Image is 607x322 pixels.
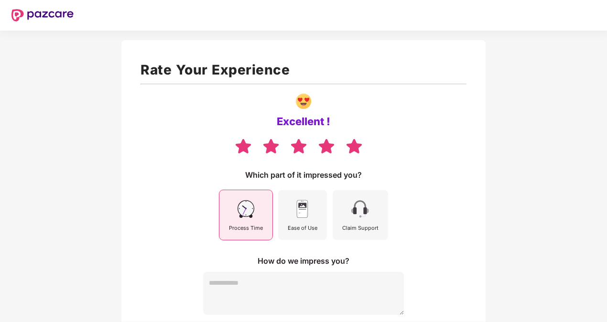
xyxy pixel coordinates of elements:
h1: Rate Your Experience [141,59,466,80]
img: svg+xml;base64,PHN2ZyB4bWxucz0iaHR0cDovL3d3dy53My5vcmcvMjAwMC9zdmciIHdpZHRoPSIzOCIgaGVpZ2h0PSIzNS... [290,138,308,154]
img: svg+xml;base64,PHN2ZyB4bWxucz0iaHR0cDovL3d3dy53My5vcmcvMjAwMC9zdmciIHdpZHRoPSIzOCIgaGVpZ2h0PSIzNS... [317,138,336,154]
div: Process Time [229,224,263,232]
div: Which part of it impressed you? [245,170,362,180]
div: Ease of Use [288,224,317,232]
img: svg+xml;base64,PHN2ZyB4bWxucz0iaHR0cDovL3d3dy53My5vcmcvMjAwMC9zdmciIHdpZHRoPSI0NSIgaGVpZ2h0PSI0NS... [292,198,313,220]
img: svg+xml;base64,PHN2ZyB4bWxucz0iaHR0cDovL3d3dy53My5vcmcvMjAwMC9zdmciIHdpZHRoPSIzOCIgaGVpZ2h0PSIzNS... [234,138,252,154]
img: svg+xml;base64,PHN2ZyB4bWxucz0iaHR0cDovL3d3dy53My5vcmcvMjAwMC9zdmciIHdpZHRoPSI0NSIgaGVpZ2h0PSI0NS... [349,198,371,220]
img: svg+xml;base64,PHN2ZyB4bWxucz0iaHR0cDovL3d3dy53My5vcmcvMjAwMC9zdmciIHdpZHRoPSI0NSIgaGVpZ2h0PSI0NS... [235,198,257,220]
img: New Pazcare Logo [11,9,74,21]
div: How do we impress you? [258,256,349,266]
div: Excellent ! [277,115,330,128]
img: svg+xml;base64,PHN2ZyB4bWxucz0iaHR0cDovL3d3dy53My5vcmcvMjAwMC9zdmciIHdpZHRoPSIzOCIgaGVpZ2h0PSIzNS... [262,138,280,154]
img: svg+xml;base64,PHN2ZyBpZD0iR3JvdXBfNDI1NDUiIGRhdGEtbmFtZT0iR3JvdXAgNDI1NDUiIHhtbG5zPSJodHRwOi8vd3... [296,94,311,109]
div: Claim Support [342,224,379,232]
img: svg+xml;base64,PHN2ZyB4bWxucz0iaHR0cDovL3d3dy53My5vcmcvMjAwMC9zdmciIHdpZHRoPSIzOCIgaGVpZ2h0PSIzNS... [345,138,363,154]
